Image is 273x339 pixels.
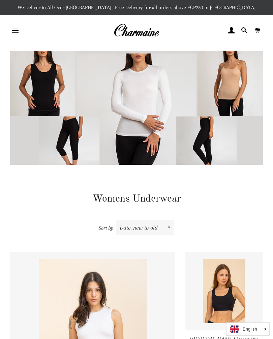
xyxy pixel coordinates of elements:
i: English [243,327,257,331]
img: Charmaine Egypt [114,23,159,38]
span: Sort by [99,225,113,231]
a: English [230,325,266,333]
h1: Womens Underwear [10,192,263,206]
img: Womens Underwear [10,51,263,177]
